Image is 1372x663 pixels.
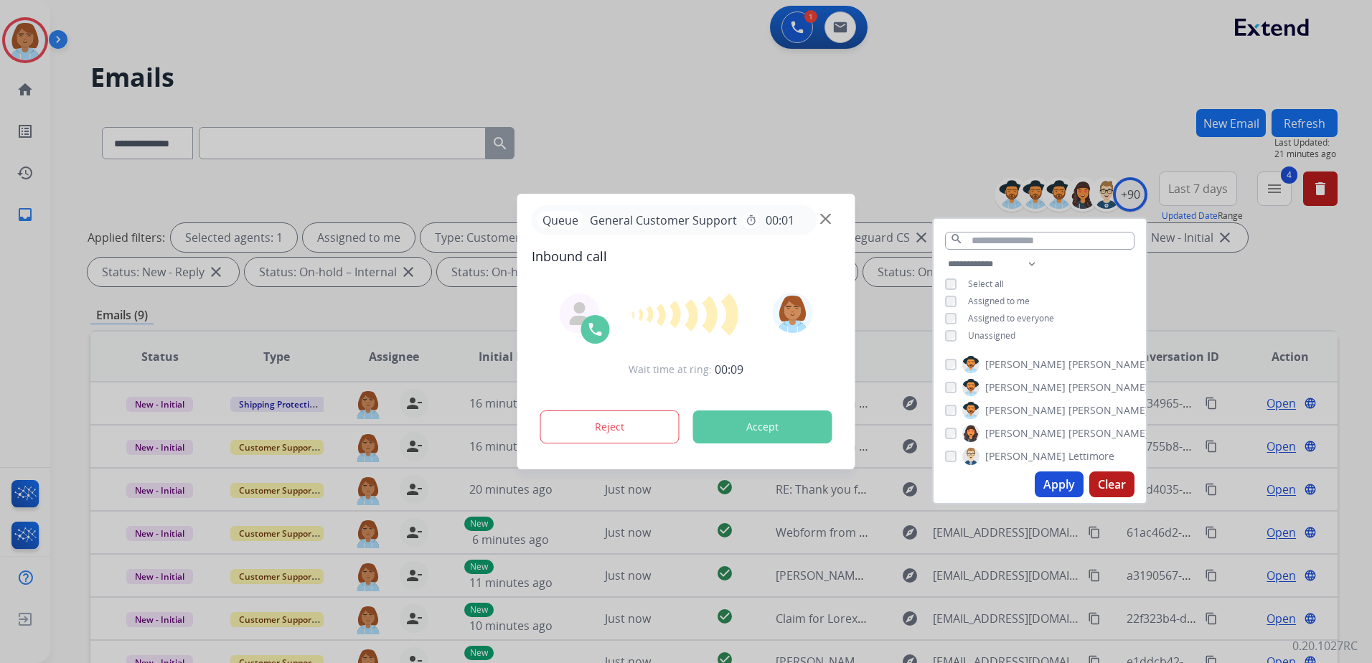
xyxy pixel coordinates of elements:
[693,410,832,443] button: Accept
[1068,380,1149,395] span: [PERSON_NAME]
[985,449,1066,464] span: [PERSON_NAME]
[746,215,757,226] mat-icon: timer
[950,232,963,245] mat-icon: search
[1068,426,1149,441] span: [PERSON_NAME]
[968,329,1015,342] span: Unassigned
[1035,471,1084,497] button: Apply
[1068,357,1149,372] span: [PERSON_NAME]
[772,293,812,333] img: avatar
[715,361,743,378] span: 00:09
[968,295,1030,307] span: Assigned to me
[985,380,1066,395] span: [PERSON_NAME]
[766,212,794,229] span: 00:01
[629,362,712,377] span: Wait time at ring:
[540,410,680,443] button: Reject
[584,212,743,229] span: General Customer Support
[1068,403,1149,418] span: [PERSON_NAME]
[568,302,591,325] img: agent-avatar
[1068,449,1114,464] span: Lettimore
[532,246,841,266] span: Inbound call
[985,403,1066,418] span: [PERSON_NAME]
[1292,637,1358,654] p: 0.20.1027RC
[985,426,1066,441] span: [PERSON_NAME]
[1089,471,1134,497] button: Clear
[968,312,1054,324] span: Assigned to everyone
[820,214,831,225] img: close-button
[537,211,584,229] p: Queue
[985,357,1066,372] span: [PERSON_NAME]
[968,278,1004,290] span: Select all
[587,321,604,338] img: call-icon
